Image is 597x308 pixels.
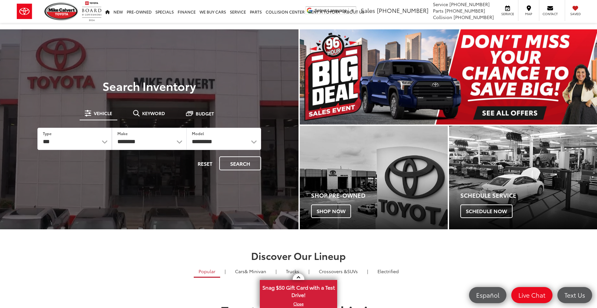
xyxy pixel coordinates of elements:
span: Saved [568,12,582,16]
button: Reset [192,156,218,170]
a: Shop Pre-Owned Shop Now [300,126,448,229]
a: Text Us [557,287,592,303]
span: & Minivan [245,268,266,274]
button: Search [219,156,261,170]
span: Español [473,291,503,299]
span: Snag $50 Gift Card with a Test Drive! [260,281,337,300]
a: Schedule Service Schedule Now [449,126,597,229]
span: Shop Now [311,204,351,218]
span: Sales [361,6,375,15]
span: Service [500,12,515,16]
span: Parts [433,7,444,14]
li: | [366,268,370,274]
span: Keyword [142,111,165,115]
img: Big Deal Sales Event [300,29,597,124]
span: Crossovers & [319,268,347,274]
a: Cars [230,266,271,277]
a: SUVs [314,266,363,277]
li: | [223,268,227,274]
span: [PHONE_NUMBER] [454,14,494,20]
span: [PHONE_NUMBER] [445,7,485,14]
span: Schedule Now [460,204,513,218]
section: Carousel section with vehicle pictures - may contain disclaimers. [300,29,597,124]
label: Model [192,131,204,136]
h4: Schedule Service [460,192,597,199]
h3: Search Inventory [27,79,271,92]
li: | [274,268,278,274]
span: Budget [196,111,214,116]
a: Trucks [281,266,304,277]
h2: Discover Our Lineup [71,250,526,261]
span: Map [522,12,536,16]
span: [PHONE_NUMBER] [449,1,490,7]
label: Type [43,131,52,136]
span: Text Us [561,291,588,299]
span: Vehicle [94,111,112,115]
img: Mike Calvert Toyota [44,3,79,20]
div: Toyota [449,126,597,229]
span: Service [433,1,448,7]
a: Electrified [373,266,404,277]
span: Collision [433,14,452,20]
div: Toyota [300,126,448,229]
a: Español [469,287,506,303]
div: carousel slide number 1 of 1 [300,29,597,124]
span: [PHONE_NUMBER] [377,6,428,15]
span: Live Chat [515,291,549,299]
span: Contact [543,12,558,16]
h4: Shop Pre-Owned [311,192,448,199]
a: Popular [194,266,220,278]
a: Live Chat [511,287,553,303]
label: Make [117,131,128,136]
li: | [307,268,311,274]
